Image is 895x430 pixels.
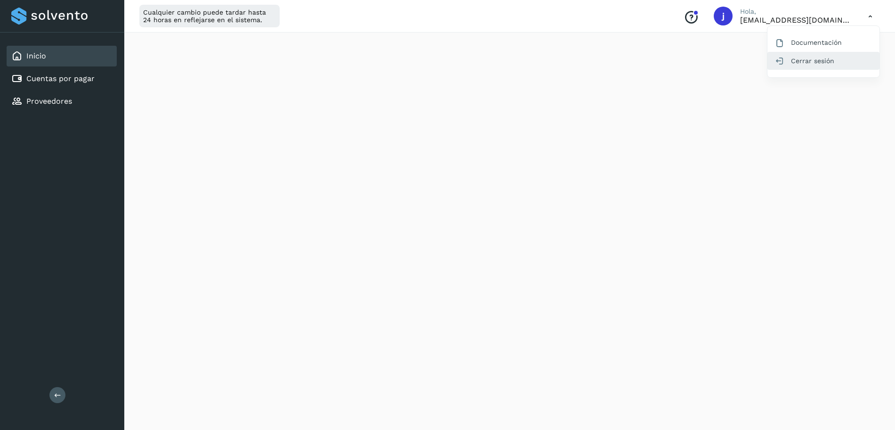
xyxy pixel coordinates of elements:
a: Inicio [26,51,46,60]
div: Proveedores [7,91,117,112]
div: Cuentas por pagar [7,68,117,89]
div: Documentación [767,33,879,51]
a: Cuentas por pagar [26,74,95,83]
div: Cerrar sesión [767,52,879,70]
div: Inicio [7,46,117,66]
a: Proveedores [26,97,72,106]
